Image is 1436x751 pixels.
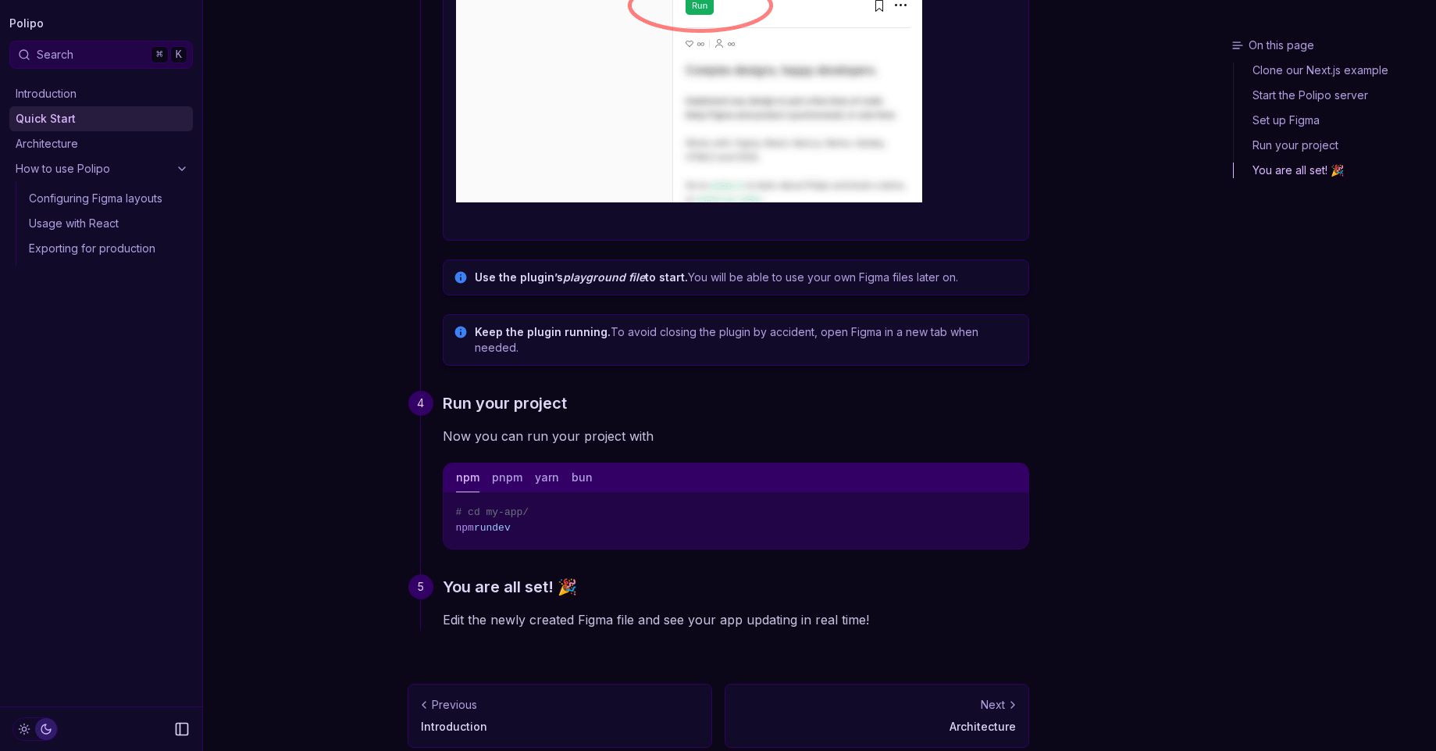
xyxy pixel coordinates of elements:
span: dev [492,522,510,534]
a: PreviousIntroduction [408,684,712,748]
a: Usage with React [23,211,193,236]
button: Toggle Theme [12,717,58,741]
p: Now you can run your project with [443,425,1029,447]
p: To avoid closing the plugin by accident, open Figma in a new tab when needed. [475,324,1019,356]
a: Clone our Next.js example [1234,63,1430,83]
a: Run your project [443,391,567,416]
p: You will be able to use your own Figma files later on. [475,270,1019,285]
p: Introduction [421,719,699,735]
span: # cd my-app/ [456,506,529,518]
a: Set up Figma [1234,108,1430,133]
a: Configuring Figma layouts [23,186,193,211]
a: You are all set! 🎉 [443,574,577,599]
a: You are all set! 🎉 [1234,158,1430,178]
kbd: ⌘ [151,46,168,63]
kbd: K [170,46,187,63]
button: npm [456,463,479,492]
strong: Use the plugin’s to start. [475,270,688,284]
a: Start the Polipo server [1234,83,1430,108]
button: yarn [535,463,559,492]
a: Polipo [9,13,44,34]
strong: Keep the plugin running. [475,325,611,338]
p: Next [981,697,1005,713]
a: NextArchitecture [725,684,1029,748]
p: Edit the newly created Figma file and see your app updating in real time! [443,609,1029,631]
button: Search⌘K [9,41,193,69]
button: Collapse Sidebar [169,717,194,742]
span: run [474,522,492,534]
em: playground file [563,270,645,284]
a: Architecture [9,131,193,156]
a: Exporting for production [23,236,193,261]
button: bun [572,463,593,492]
a: Introduction [9,81,193,106]
a: Run your project [1234,133,1430,158]
a: Quick Start [9,106,193,131]
h3: On this page [1231,38,1430,53]
a: How to use Polipo [9,156,193,181]
p: Architecture [738,719,1016,735]
span: npm [456,522,474,534]
button: pnpm [492,463,522,492]
p: Previous [432,697,477,713]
